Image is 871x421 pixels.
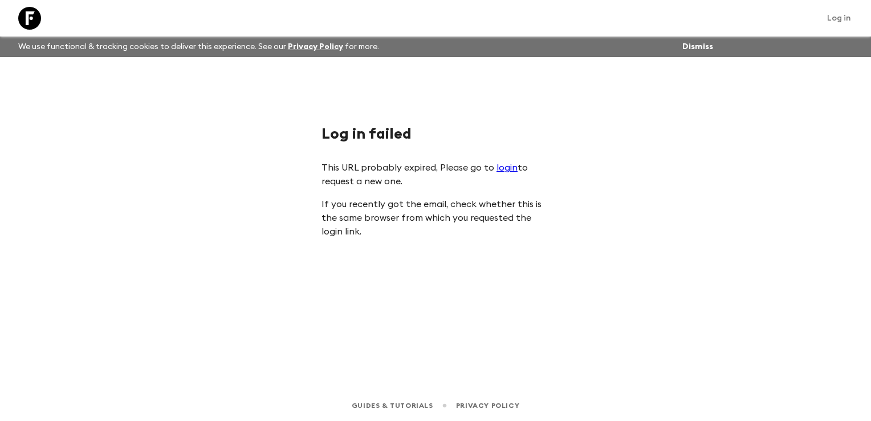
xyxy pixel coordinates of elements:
a: Privacy Policy [456,399,519,412]
a: Guides & Tutorials [352,399,433,412]
a: login [496,163,518,172]
h1: Log in failed [321,126,550,143]
a: Log in [821,10,857,26]
a: Privacy Policy [288,43,343,51]
p: If you recently got the email, check whether this is the same browser from which you requested th... [321,197,550,238]
p: This URL probably expired, Please go to to request a new one. [321,161,550,188]
p: We use functional & tracking cookies to deliver this experience. See our for more. [14,37,384,57]
button: Dismiss [679,39,716,55]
